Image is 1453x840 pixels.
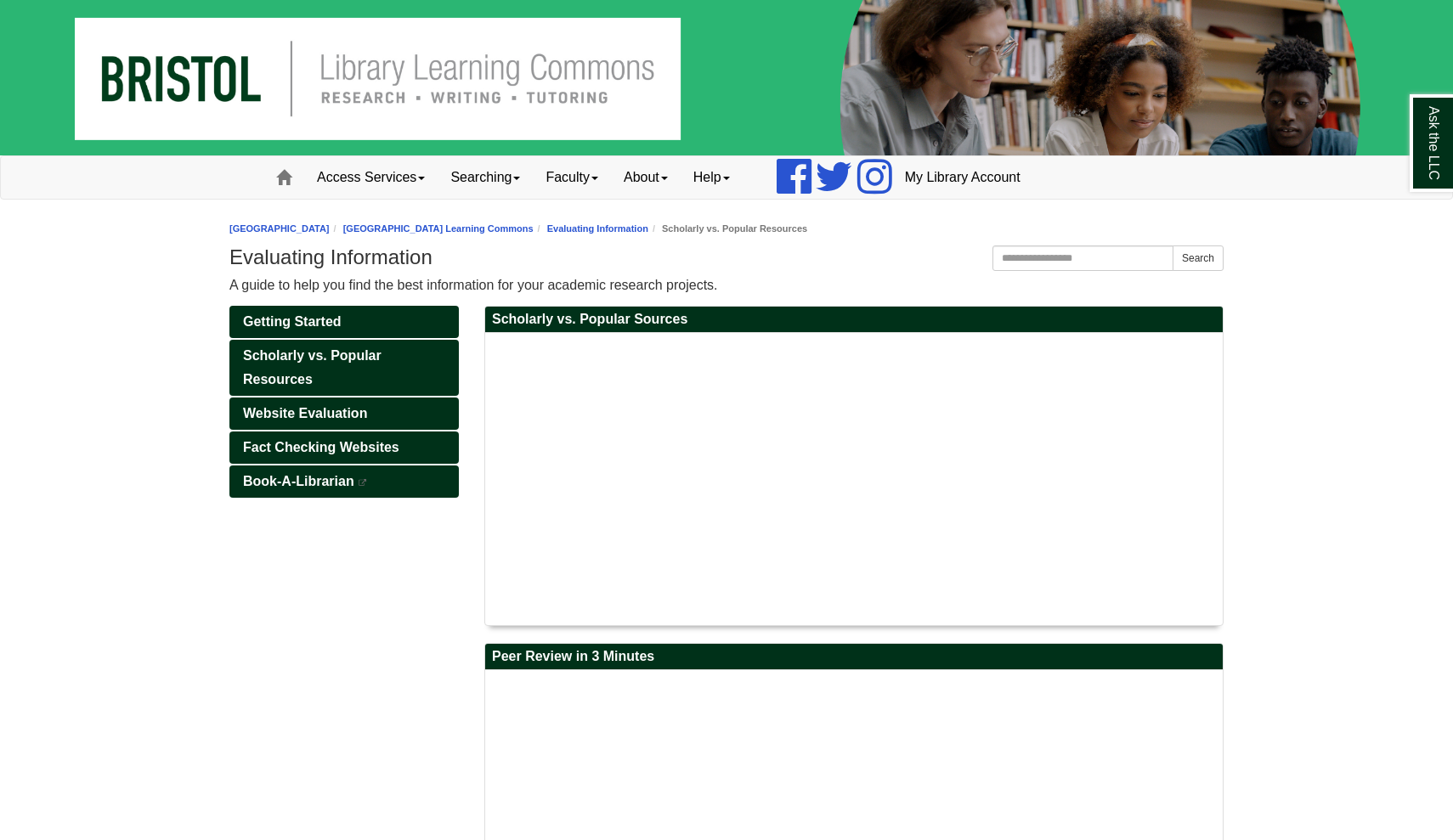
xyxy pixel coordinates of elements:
a: Access Services [304,156,438,199]
a: My Library Account [892,156,1033,199]
a: Getting Started [229,306,459,338]
a: [GEOGRAPHIC_DATA] [229,223,330,234]
div: Guide Pages [229,306,459,498]
span: Getting Started [243,314,342,329]
span: Website Evaluation [243,406,367,420]
i: This link opens in a new window [358,479,368,487]
nav: breadcrumb [229,221,1224,237]
a: About [611,156,681,199]
a: Searching [438,156,533,199]
h2: Scholarly vs. Popular Sources [485,307,1223,333]
li: Scholarly vs. Popular Resources [648,221,807,237]
a: Fact Checking Websites [229,431,459,464]
a: Evaluating Information [547,223,648,234]
a: [GEOGRAPHIC_DATA] Learning Commons [343,223,534,234]
a: Website Evaluation [229,397,459,430]
button: Search [1173,245,1224,271]
a: Scholarly vs. Popular Resources [229,340,459,396]
a: Faculty [533,156,611,199]
h2: Peer Review in 3 Minutes [485,644,1223,670]
a: Help [681,156,743,199]
h1: Evaluating Information [229,245,1224,269]
span: Book-A-Librarian [243,474,354,488]
span: Fact Checking Websites [243,440,399,454]
span: Scholarly vs. Popular Resources [243,348,382,386]
a: Book-A-Librarian [229,465,459,498]
span: A guide to help you find the best information for your academic research projects. [229,278,718,292]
